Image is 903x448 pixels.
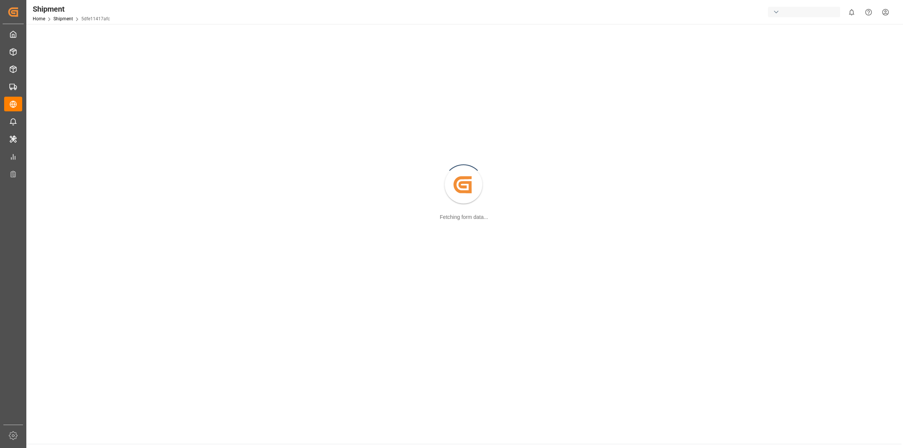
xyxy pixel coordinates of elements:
[33,3,110,15] div: Shipment
[33,16,45,21] a: Home
[843,4,860,21] button: show 0 new notifications
[860,4,877,21] button: Help Center
[440,213,488,221] div: Fetching form data...
[53,16,73,21] a: Shipment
